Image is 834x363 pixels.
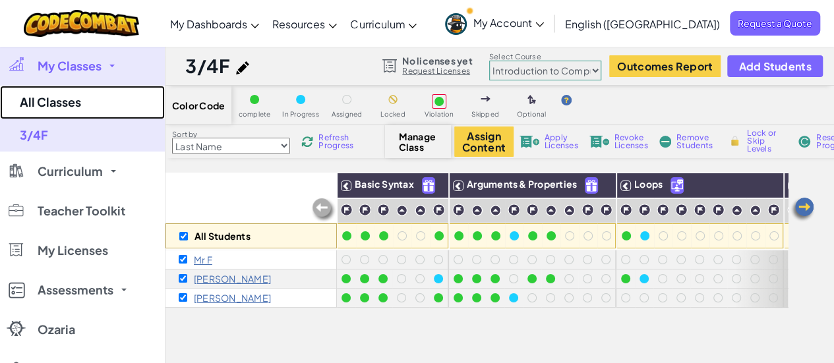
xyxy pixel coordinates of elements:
[614,134,648,150] span: Revoke Licenses
[170,17,247,31] span: My Dashboards
[355,178,414,190] span: Basic Syntax
[527,95,536,105] img: IconOptionalLevel.svg
[396,205,407,216] img: IconPracticeLevel.svg
[471,111,499,118] span: Skipped
[489,51,601,62] label: Select Course
[481,96,491,101] img: IconSkippedLevel.svg
[164,6,266,42] a: My Dashboards
[343,6,423,42] a: Curriculum
[377,204,390,216] img: IconChallengeLevel.svg
[473,16,544,30] span: My Account
[282,111,319,118] span: In Progress
[432,204,445,216] img: IconChallengeLevel.svg
[712,204,725,216] img: IconChallengeLevel.svg
[508,204,520,216] img: IconChallengeLevel.svg
[730,11,820,36] a: Request a Quote
[194,254,212,265] p: Mr F
[185,53,229,78] h1: 3/4F
[675,204,688,216] img: IconChallengeLevel.svg
[467,178,577,190] span: Arguments & Properties
[194,273,271,284] p: Seth G
[564,205,575,216] img: IconPracticeLevel.svg
[332,111,363,118] span: Assigned
[301,136,313,148] img: IconReload.svg
[38,284,113,296] span: Assessments
[558,6,727,42] a: English ([GEOGRAPHIC_DATA])
[545,205,556,216] img: IconPracticeLevel.svg
[676,134,716,150] span: Remove Students
[350,17,405,31] span: Curriculum
[194,231,251,241] p: All Students
[585,178,597,193] img: IconFreeLevelv2.svg
[750,205,761,216] img: IconPracticeLevel.svg
[402,55,472,66] span: No licenses yet
[526,204,539,216] img: IconChallengeLevel.svg
[731,205,742,216] img: IconPracticeLevel.svg
[452,204,465,216] img: IconChallengeLevel.svg
[517,111,547,118] span: Optional
[798,136,811,148] img: IconReset.svg
[380,111,405,118] span: Locked
[659,136,671,148] img: IconRemoveStudents.svg
[671,178,683,193] img: IconUnlockWithCall.svg
[545,134,578,150] span: Apply Licenses
[38,244,108,256] span: My Licenses
[194,293,271,303] p: Matilda K
[589,136,609,148] img: IconLicenseRevoke.svg
[620,204,632,216] img: IconChallengeLevel.svg
[172,129,290,140] label: Sort by
[24,10,139,37] img: CodeCombat logo
[634,178,663,190] span: Loops
[38,165,103,177] span: Curriculum
[359,204,371,216] img: IconChallengeLevel.svg
[340,204,353,216] img: IconChallengeLevel.svg
[471,205,483,216] img: IconPracticeLevel.svg
[438,3,551,44] a: My Account
[424,111,454,118] span: Violation
[172,100,225,111] span: Color Code
[415,205,426,216] img: IconPracticeLevel.svg
[657,204,669,216] img: IconChallengeLevel.svg
[38,205,125,217] span: Teacher Toolkit
[789,196,816,223] img: Arrow_Left.png
[638,204,651,216] img: IconChallengeLevel.svg
[423,178,434,193] img: IconFreeLevelv2.svg
[694,204,706,216] img: IconChallengeLevel.svg
[445,13,467,35] img: avatar
[738,61,811,72] span: Add Students
[399,131,438,152] span: Manage Class
[402,66,472,76] a: Request Licenses
[236,61,249,74] img: iconPencil.svg
[565,17,720,31] span: English ([GEOGRAPHIC_DATA])
[581,204,594,216] img: IconChallengeLevel.svg
[311,197,337,223] img: Arrow_Left_Inactive.png
[600,204,612,216] img: IconChallengeLevel.svg
[272,17,325,31] span: Resources
[561,95,572,105] img: IconHint.svg
[266,6,343,42] a: Resources
[727,55,822,77] button: Add Students
[787,204,800,216] img: IconChallengeLevel.svg
[454,126,514,157] button: Assign Content
[38,60,102,72] span: My Classes
[747,129,786,153] span: Lock or Skip Levels
[239,111,271,118] span: complete
[490,205,501,216] img: IconPracticeLevel.svg
[728,135,742,147] img: IconLock.svg
[520,136,539,148] img: IconLicenseApply.svg
[609,55,721,77] button: Outcomes Report
[38,323,75,335] span: Ozaria
[318,134,359,150] span: Refresh Progress
[767,204,780,216] img: IconChallengeLevel.svg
